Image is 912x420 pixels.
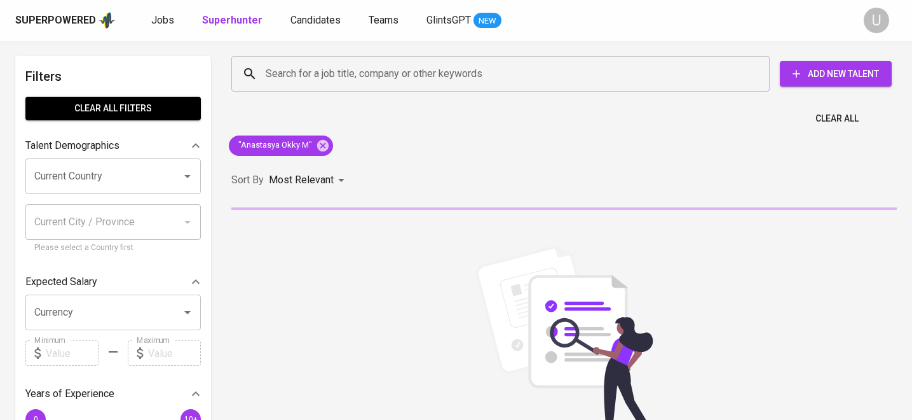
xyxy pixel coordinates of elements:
[269,169,349,192] div: Most Relevant
[15,11,116,30] a: Superpoweredapp logo
[780,61,892,87] button: Add New Talent
[290,13,343,29] a: Candidates
[46,340,99,366] input: Value
[815,111,859,127] span: Clear All
[229,139,320,151] span: "Anastasya Okky M"
[202,13,265,29] a: Superhunter
[269,172,334,188] p: Most Relevant
[99,11,116,30] img: app logo
[34,242,192,255] p: Please select a Country first
[229,136,333,156] div: "Anastasya Okky M"
[25,133,201,158] div: Talent Demographics
[36,101,191,116] span: Clear All filters
[426,13,501,29] a: GlintsGPT NEW
[25,381,201,407] div: Years of Experience
[864,8,889,33] div: U
[151,13,177,29] a: Jobs
[369,13,401,29] a: Teams
[473,15,501,27] span: NEW
[25,138,119,153] p: Talent Demographics
[25,386,114,402] p: Years of Experience
[179,167,196,185] button: Open
[25,274,97,290] p: Expected Salary
[25,66,201,87] h6: Filters
[15,13,96,28] div: Superpowered
[790,66,881,82] span: Add New Talent
[810,107,864,130] button: Clear All
[179,304,196,321] button: Open
[426,14,471,26] span: GlintsGPT
[369,14,398,26] span: Teams
[25,269,201,295] div: Expected Salary
[231,172,264,188] p: Sort By
[202,14,262,26] b: Superhunter
[290,14,341,26] span: Candidates
[25,97,201,120] button: Clear All filters
[148,340,201,366] input: Value
[151,14,174,26] span: Jobs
